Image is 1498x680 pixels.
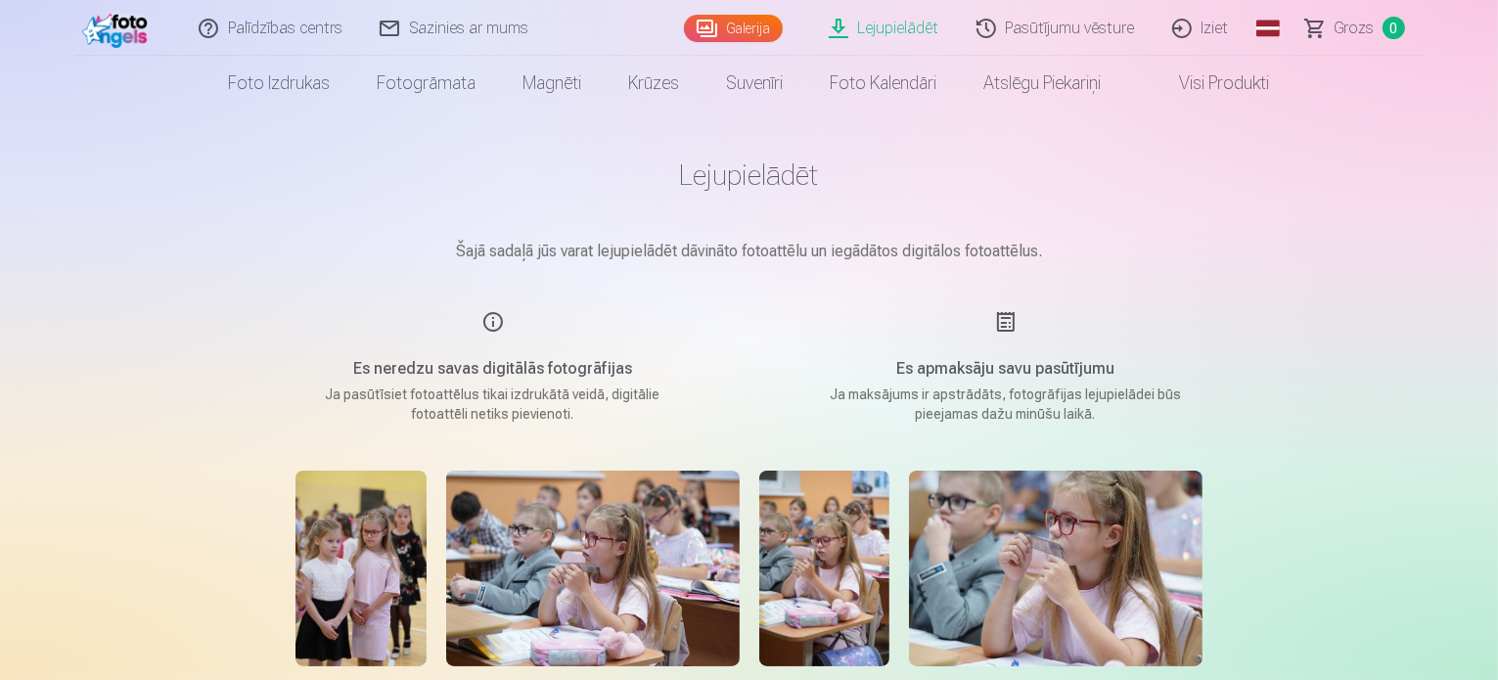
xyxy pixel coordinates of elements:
h5: Es apmaksāju savu pasūtījumu [820,357,1192,381]
a: Magnēti [500,56,606,111]
h5: Es neredzu savas digitālās fotogrāfijas [307,357,679,381]
p: Ja pasūtīsiet fotoattēlus tikai izdrukātā veidā, digitālie fotoattēli netiks pievienoti. [307,385,679,424]
a: Fotogrāmata [354,56,500,111]
a: Visi produkti [1125,56,1294,111]
a: Foto kalendāri [807,56,961,111]
a: Galerija [684,15,783,42]
a: Krūzes [606,56,704,111]
p: Ja maksājums ir apstrādāts, fotogrāfijas lejupielādei būs pieejamas dažu minūšu laikā. [820,385,1192,424]
a: Foto izdrukas [205,56,354,111]
h1: Lejupielādēt [260,158,1239,193]
span: 0 [1383,17,1405,39]
p: Šajā sadaļā jūs varat lejupielādēt dāvināto fotoattēlu un iegādātos digitālos fotoattēlus. [260,240,1239,263]
span: Grozs [1335,17,1375,40]
img: /fa1 [82,8,155,48]
a: Suvenīri [704,56,807,111]
a: Atslēgu piekariņi [961,56,1125,111]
